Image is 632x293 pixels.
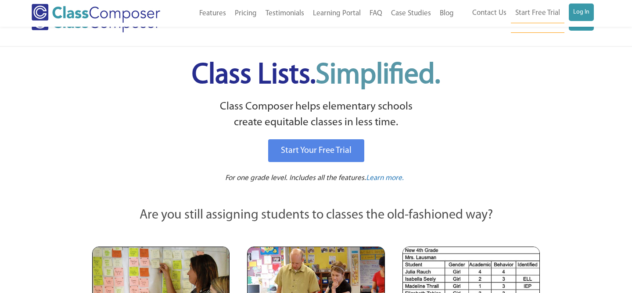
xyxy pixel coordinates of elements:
[387,4,435,23] a: Case Studies
[268,139,364,162] a: Start Your Free Trial
[281,146,352,155] span: Start Your Free Trial
[316,61,440,90] span: Simplified.
[91,99,541,131] p: Class Composer helps elementary schools create equitable classes in less time.
[511,4,564,23] a: Start Free Trial
[195,4,230,23] a: Features
[230,4,261,23] a: Pricing
[192,61,440,90] span: Class Lists.
[180,4,458,23] nav: Header Menu
[569,4,594,21] a: Log In
[261,4,309,23] a: Testimonials
[366,173,404,184] a: Learn more.
[458,4,594,23] nav: Header Menu
[366,174,404,182] span: Learn more.
[92,206,540,225] p: Are you still assigning students to classes the old-fashioned way?
[32,4,160,23] img: Class Composer
[435,4,458,23] a: Blog
[225,174,366,182] span: For one grade level. Includes all the features.
[309,4,365,23] a: Learning Portal
[468,4,511,23] a: Contact Us
[365,4,387,23] a: FAQ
